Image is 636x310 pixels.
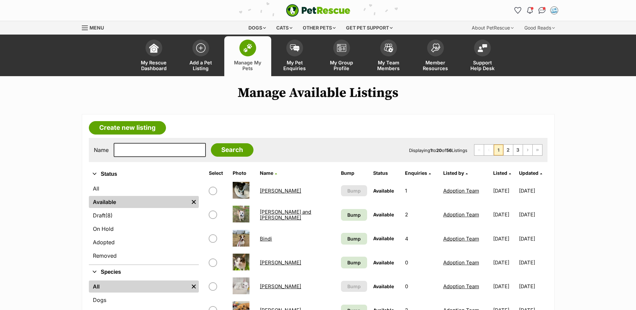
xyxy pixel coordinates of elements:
th: Bump [338,168,369,178]
span: Member Resources [420,60,451,71]
a: PetRescue [286,4,350,17]
img: dashboard-icon-eb2f2d2d3e046f16d808141f083e7271f6b2e854fb5c12c21221c1fb7104beca.svg [149,43,159,53]
td: 0 [402,275,440,298]
img: manage-my-pets-icon-02211641906a0b7f246fdf0571729dbe1e7629f14944591b6c1af311fb30b64b.svg [243,44,252,52]
td: [DATE] [519,227,547,250]
a: [PERSON_NAME] and [PERSON_NAME] [260,209,311,221]
a: Last page [533,145,542,155]
a: Add a Pet Listing [177,36,224,76]
span: Menu [90,25,104,31]
img: member-resources-icon-8e73f808a243e03378d46382f2149f9095a855e16c252ad45f914b54edf8863c.svg [431,43,440,52]
a: Name [260,170,277,176]
span: My Team Members [373,60,404,71]
a: Adoption Team [443,259,479,266]
a: Conversations [537,5,547,16]
span: Add a Pet Listing [186,60,216,71]
span: My Pet Enquiries [280,60,310,71]
span: Bump [347,211,361,218]
button: Bump [341,185,367,196]
img: help-desk-icon-fdf02630f3aa405de69fd3d07c3f3aa587a6932b1a1747fa1d2bba05be0121f9.svg [478,44,487,52]
a: [PERSON_NAME] [260,283,301,290]
span: translation missing: en.admin.listings.index.attributes.enquiries [405,170,427,176]
img: logo-e224e6f780fb5917bec1dbf3a21bbac754714ae5b6737aabdf751b685950b380.svg [286,4,350,17]
img: Adoption Team profile pic [551,7,558,14]
div: Good Reads [520,21,560,35]
a: Adoption Team [443,283,479,290]
td: [DATE] [490,275,518,298]
a: My Group Profile [318,36,365,76]
a: Enquiries [405,170,431,176]
img: notifications-46538b983faf8c2785f20acdc204bb7945ddae34d4c08c2a6579f10ce5e182be.svg [527,7,532,14]
button: Status [89,170,199,178]
span: Bump [347,259,361,266]
span: Available [373,188,394,194]
span: Previous page [484,145,494,155]
strong: 56 [446,148,452,153]
img: pet-enquiries-icon-7e3ad2cf08bfb03b45e93fb7055b45f3efa6380592205ae92323e6603595dc1f.svg [290,44,299,52]
td: 1 [402,179,440,202]
span: Listed [493,170,507,176]
a: My Rescue Dashboard [130,36,177,76]
td: 0 [402,251,440,274]
img: add-pet-listing-icon-0afa8454b4691262ce3f59096e99ab1cd57d4a30225e0717b998d2c9b9846f56.svg [196,43,206,53]
button: Species [89,268,199,276]
a: Available [89,196,189,208]
td: 2 [402,203,440,226]
a: Dogs [89,294,199,306]
a: Bump [341,233,367,245]
span: Support Help Desk [467,60,498,71]
a: Next page [523,145,532,155]
span: Manage My Pets [233,60,263,71]
div: About PetRescue [467,21,518,35]
button: Notifications [525,5,535,16]
button: My account [549,5,560,16]
span: Bump [347,235,361,242]
a: [PERSON_NAME] [260,188,301,194]
a: Menu [82,21,109,33]
td: [DATE] [519,179,547,202]
span: Available [373,212,394,217]
a: Adopted [89,236,199,248]
span: Name [260,170,273,176]
a: All [89,183,199,195]
strong: 1 [430,148,432,153]
input: Search [211,143,253,157]
a: My Pet Enquiries [271,36,318,76]
a: Bindi [260,236,272,242]
a: Remove filter [189,196,199,208]
span: Displaying to of Listings [409,148,467,153]
div: Dogs [244,21,271,35]
td: [DATE] [519,275,547,298]
div: Get pet support [341,21,397,35]
td: [DATE] [519,203,547,226]
span: Available [373,283,394,289]
span: Bump [347,187,361,194]
a: Adoption Team [443,188,479,194]
td: [DATE] [490,179,518,202]
a: Support Help Desk [459,36,506,76]
th: Photo [230,168,256,178]
label: Name [94,147,109,153]
a: My Team Members [365,36,412,76]
div: Other pets [298,21,340,35]
span: Available [373,260,394,265]
div: Cats [272,21,297,35]
th: Status [370,168,402,178]
strong: 20 [436,148,442,153]
span: Listed by [443,170,464,176]
img: chat-41dd97257d64d25036548639549fe6c8038ab92f7586957e7f3b1b290dea8141.svg [538,7,545,14]
span: First page [474,145,484,155]
a: Listed [493,170,511,176]
span: My Group Profile [327,60,357,71]
img: group-profile-icon-3fa3cf56718a62981997c0bc7e787c4b2cf8bcc04b72c1350f741eb67cf2f40e.svg [337,44,346,52]
a: Listed by [443,170,468,176]
a: Bump [341,209,367,221]
a: Create new listing [89,121,166,135]
a: Updated [519,170,542,176]
span: My Rescue Dashboard [139,60,169,71]
td: [DATE] [490,227,518,250]
td: 4 [402,227,440,250]
div: Status [89,181,199,264]
a: Page 2 [504,145,513,155]
a: On Hold [89,223,199,235]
